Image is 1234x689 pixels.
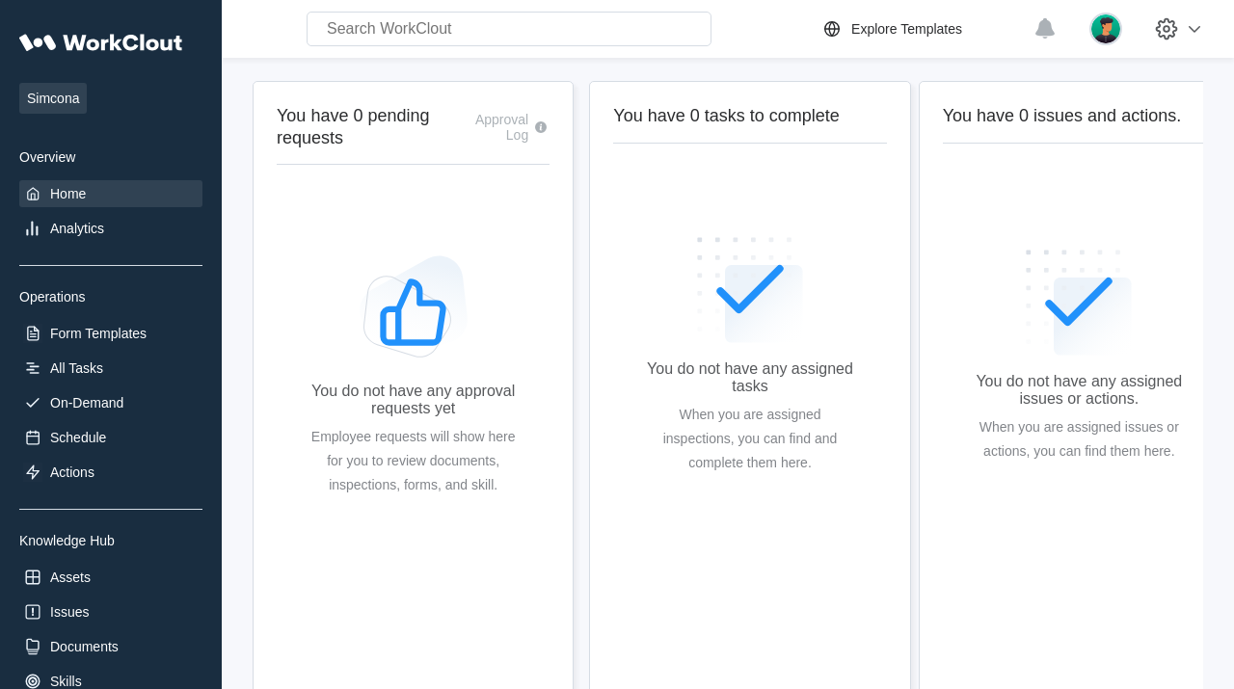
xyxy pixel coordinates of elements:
div: You do not have any approval requests yet [308,383,519,417]
div: Analytics [50,221,104,236]
img: user.png [1089,13,1122,45]
div: Overview [19,149,202,165]
a: Home [19,180,202,207]
a: Schedule [19,424,202,451]
div: All Tasks [50,360,103,376]
div: Assets [50,570,91,585]
div: Explore Templates [851,21,962,37]
div: Documents [50,639,119,654]
a: All Tasks [19,355,202,382]
div: You do not have any assigned issues or actions. [974,373,1185,408]
a: Assets [19,564,202,591]
div: Schedule [50,430,106,445]
div: You do not have any assigned tasks [644,360,855,395]
div: Knowledge Hub [19,533,202,548]
a: Actions [19,459,202,486]
a: Documents [19,633,202,660]
a: Issues [19,598,202,625]
input: Search WorkClout [307,12,711,46]
div: Form Templates [50,326,147,341]
div: Home [50,186,86,201]
div: Issues [50,604,89,620]
div: Approval Log [463,112,528,143]
div: When you are assigned issues or actions, you can find them here. [974,415,1185,464]
div: Actions [50,464,94,480]
h2: You have 0 tasks to complete [613,105,886,127]
div: Employee requests will show here for you to review documents, inspections, forms, and skill. [308,425,519,497]
div: Operations [19,289,202,305]
a: Form Templates [19,320,202,347]
a: On-Demand [19,389,202,416]
a: Analytics [19,215,202,242]
h2: You have 0 issues and actions. [943,105,1216,127]
a: Explore Templates [820,17,1024,40]
div: On-Demand [50,395,123,411]
span: Simcona [19,83,87,114]
h2: You have 0 pending requests [277,105,463,148]
div: When you are assigned inspections, you can find and complete them here. [644,403,855,475]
